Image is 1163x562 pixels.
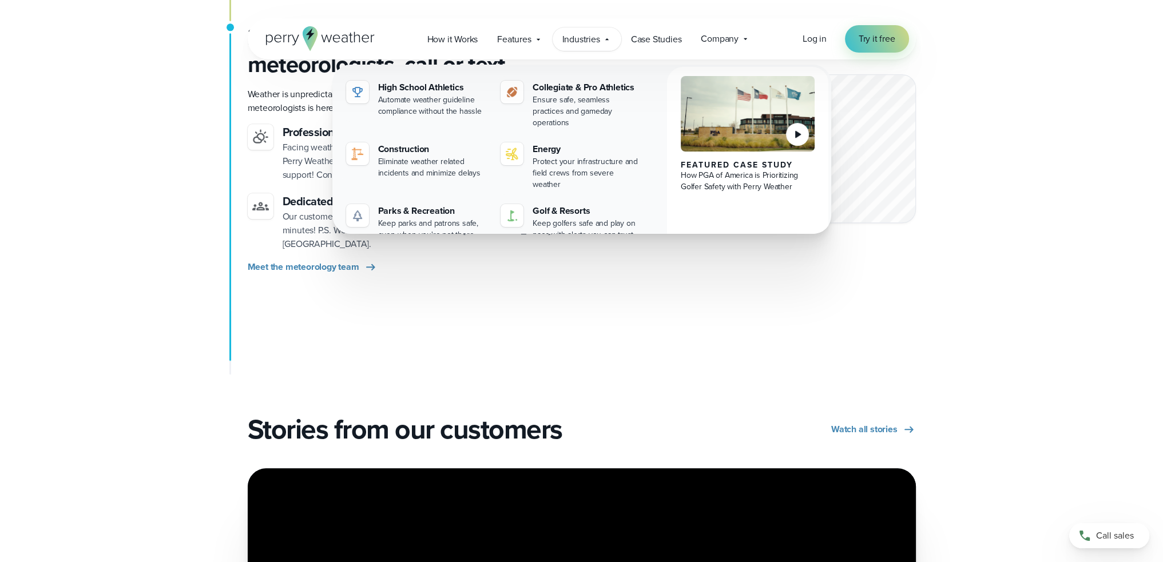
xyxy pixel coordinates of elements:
[562,33,600,46] span: Industries
[505,147,519,161] img: energy-icon@2x-1.svg
[351,85,364,99] img: highschool-icon.svg
[859,32,895,46] span: Try it free
[533,94,642,129] div: Ensure safe, seamless practices and gameday operations
[351,209,364,222] img: parks-icon-grey.svg
[533,156,642,190] div: Protect your infrastructure and field crews from severe weather
[831,423,898,436] span: Watch all stories
[533,142,642,156] div: Energy
[248,260,359,274] span: Meet the meteorology team
[681,161,815,170] div: Featured Case Study
[496,138,646,195] a: Energy Protect your infrastructure and field crews from severe weather
[342,76,492,122] a: High School Athletics Automate weather guideline compliance without the hassle
[667,67,829,254] a: PGA of America, Frisco Campus Featured Case Study How PGA of America is Prioritizing Golfer Safet...
[681,170,815,193] div: How PGA of America is Prioritizing Golfer Safety with Perry Weather
[1069,523,1149,548] a: Call sales
[621,27,692,51] a: Case Studies
[378,94,487,117] div: Automate weather guideline compliance without the hassle
[248,23,573,78] h3: 24/7 access to pro meteorologists, call or text
[283,141,573,182] p: Facing weather challenges or see stormy forecasts for your event? Trust Perry Weather’s meteorolo...
[631,33,682,46] span: Case Studies
[248,87,573,115] p: Weather is unpredictable, but our support isn’t. Our team of professional meteorologists is here ...
[283,124,573,141] h4: Professional forecasts
[505,209,519,222] img: golf-iconV2.svg
[378,142,487,156] div: Construction
[378,81,487,94] div: High School Athletics
[342,138,492,184] a: construction perry weather Construction Eliminate weather related incidents and minimize delays
[496,200,646,245] a: Golf & Resorts Keep golfers safe and play on pace with alerts you can trust
[533,204,642,218] div: Golf & Resorts
[505,85,519,99] img: proathletics-icon@2x-1.svg
[496,76,646,133] a: Collegiate & Pro Athletics Ensure safe, seamless practices and gameday operations
[533,81,642,94] div: Collegiate & Pro Athletics
[831,423,916,436] a: Watch all stories
[427,33,478,46] span: How it Works
[283,193,573,210] h4: Dedicated customer support
[418,27,488,51] a: How it Works
[701,32,739,46] span: Company
[681,76,815,152] img: PGA of America, Frisco Campus
[342,200,492,245] a: Parks & Recreation Keep parks and patrons safe, even when you're not there
[248,260,378,274] a: Meet the meteorology team
[378,156,487,179] div: Eliminate weather related incidents and minimize delays
[845,25,909,53] a: Try it free
[248,413,575,445] h2: Stories from our customers
[351,147,364,161] img: construction perry weather
[378,204,487,218] div: Parks & Recreation
[803,32,827,45] span: Log in
[497,33,531,46] span: Features
[378,218,487,241] div: Keep parks and patrons safe, even when you're not there
[533,218,642,241] div: Keep golfers safe and play on pace with alerts you can trust
[803,32,827,46] a: Log in
[283,210,573,251] p: Our customer support team is here to help and responds in less than 15 minutes! P.S. We’re all ba...
[1096,529,1134,543] span: Call sales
